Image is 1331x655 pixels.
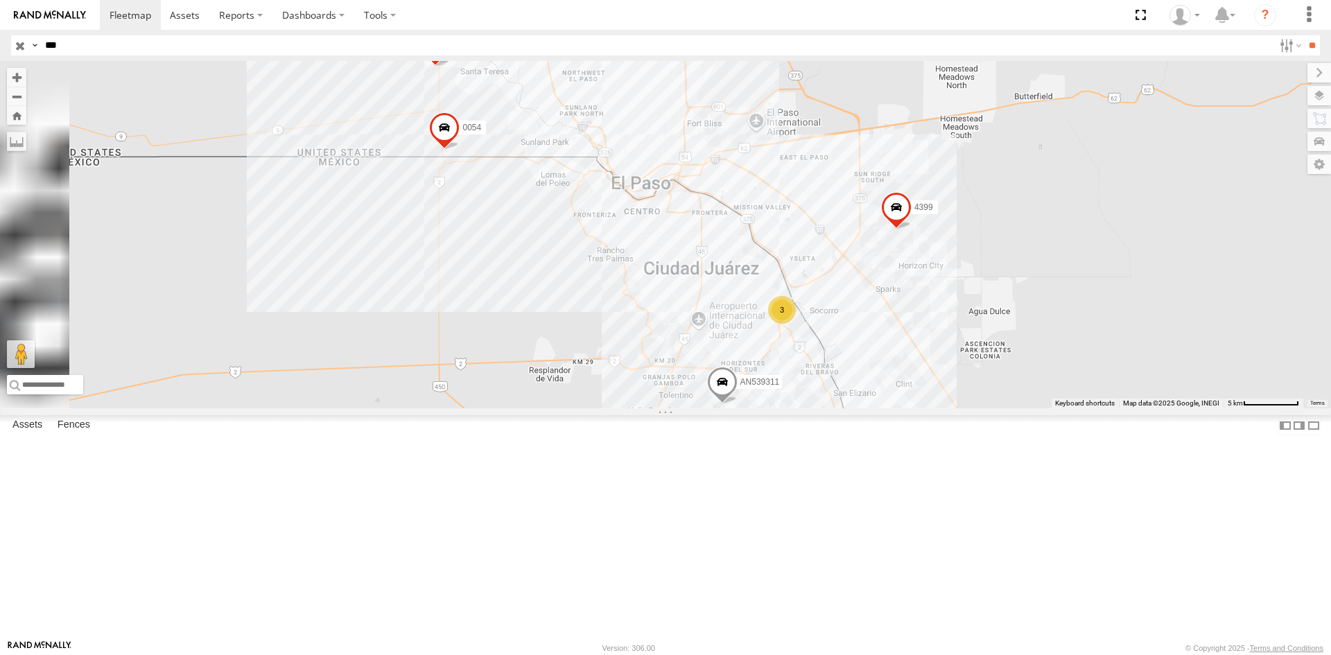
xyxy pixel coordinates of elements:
label: Dock Summary Table to the Left [1278,415,1292,435]
label: Search Filter Options [1274,35,1304,55]
div: © Copyright 2025 - [1185,644,1323,652]
button: Zoom Home [7,106,26,125]
span: AN539311 [740,376,780,386]
span: 0054 [462,123,481,132]
button: Zoom in [7,68,26,87]
span: 5 km [1228,399,1243,407]
a: Terms (opens in new tab) [1310,401,1325,406]
div: 3 [768,296,796,324]
label: Hide Summary Table [1307,415,1321,435]
a: Visit our Website [8,641,71,655]
label: Measure [7,132,26,151]
div: Andres Lujan [1165,5,1205,26]
label: Search Query [29,35,40,55]
label: Assets [6,416,49,435]
button: Drag Pegman onto the map to open Street View [7,340,35,368]
label: Dock Summary Table to the Right [1292,415,1306,435]
div: Version: 306.00 [602,644,655,652]
span: Map data ©2025 Google, INEGI [1123,399,1219,407]
button: Map Scale: 5 km per 77 pixels [1224,399,1303,408]
button: Keyboard shortcuts [1055,399,1115,408]
button: Zoom out [7,87,26,106]
a: Terms and Conditions [1250,644,1323,652]
i: ? [1254,4,1276,26]
img: rand-logo.svg [14,10,86,20]
label: Map Settings [1307,155,1331,174]
span: 4399 [914,202,933,212]
label: Fences [51,416,97,435]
